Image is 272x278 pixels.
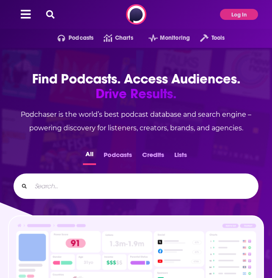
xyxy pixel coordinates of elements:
span: Monitoring [160,32,190,44]
button: open menu [47,31,94,45]
button: Credits [140,149,167,165]
button: open menu [190,31,225,45]
button: Lists [172,149,190,165]
input: Search... [31,179,251,193]
h2: Podchaser is the world’s best podcast database and search engine – powering discovery for listene... [14,108,258,135]
h1: Find Podcasts. Access Audiences. [14,72,258,101]
button: Log In [220,9,258,20]
button: Podcasts [101,149,135,165]
span: Tools [212,32,225,44]
button: All [83,149,96,165]
span: Podcasts [69,32,93,44]
img: Podchaser - Follow, Share and Rate Podcasts [126,4,146,25]
div: Search... [14,173,258,199]
span: Charts [115,32,133,44]
button: open menu [138,31,190,45]
a: Charts [93,31,133,45]
span: Drive Results. [14,86,258,101]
